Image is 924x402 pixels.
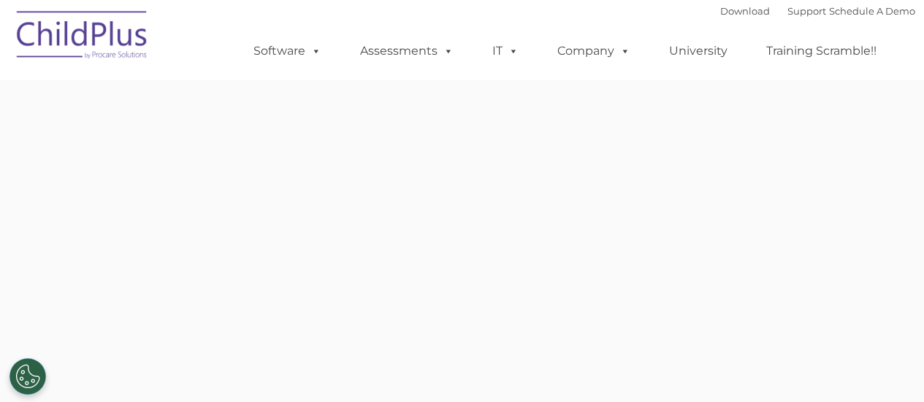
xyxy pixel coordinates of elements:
a: Training Scramble!! [752,36,891,66]
font: | [720,5,915,17]
a: Schedule A Demo [829,5,915,17]
a: University [654,36,742,66]
a: Company [543,36,645,66]
img: ChildPlus by Procare Solutions [9,1,156,74]
a: Assessments [345,36,468,66]
a: IT [478,36,533,66]
button: Cookies Settings [9,358,46,395]
a: Download [720,5,770,17]
a: Software [239,36,336,66]
a: Support [787,5,826,17]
